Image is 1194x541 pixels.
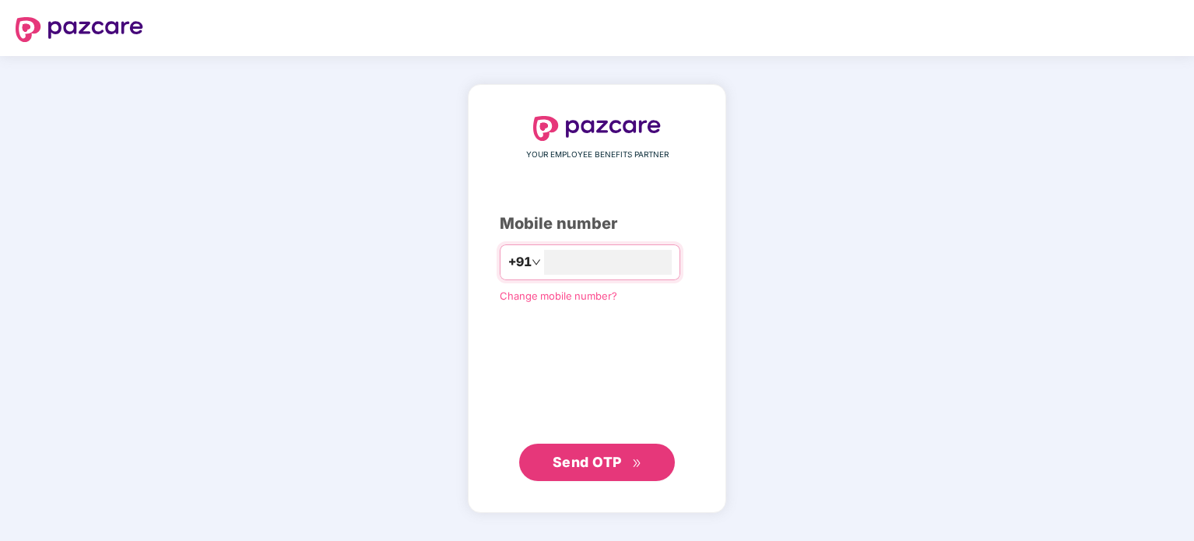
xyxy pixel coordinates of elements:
[508,252,532,272] span: +91
[632,458,642,469] span: double-right
[500,290,617,302] a: Change mobile number?
[526,149,669,161] span: YOUR EMPLOYEE BENEFITS PARTNER
[533,116,661,141] img: logo
[500,212,694,236] div: Mobile number
[519,444,675,481] button: Send OTPdouble-right
[532,258,541,267] span: down
[16,17,143,42] img: logo
[553,454,622,470] span: Send OTP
